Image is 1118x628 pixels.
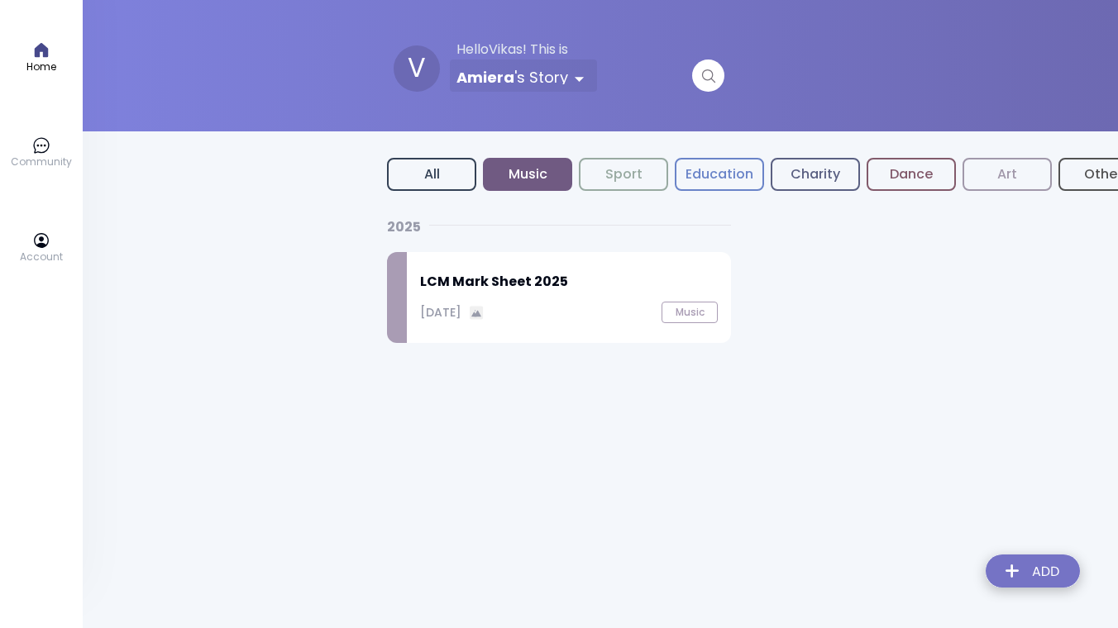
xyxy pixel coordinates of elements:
a: Home [26,41,56,74]
button: Music [483,158,572,191]
button: Charity [771,158,860,191]
a: Account [20,231,63,264]
span: 's Story [514,68,568,84]
p: Home [26,59,56,74]
p: [DATE] [420,304,461,321]
button: All [387,158,476,191]
h2: LCM Mark Sheet 2025 [420,272,718,292]
p: 2025 [387,217,421,237]
a: LCM Mark Sheet 2025[DATE]imageMusic [387,252,731,343]
button: Education [675,158,764,191]
a: Community [11,136,72,169]
button: Sport [579,158,668,191]
button: Art [963,158,1052,191]
div: V [394,45,440,92]
p: Community [11,155,72,169]
p: Hello Vikas ! This is [450,40,724,59]
img: image [470,306,484,320]
p: Account [20,250,63,264]
button: Dance [867,158,956,191]
button: Music [662,302,718,323]
img: addRecordLogo [972,545,1093,603]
